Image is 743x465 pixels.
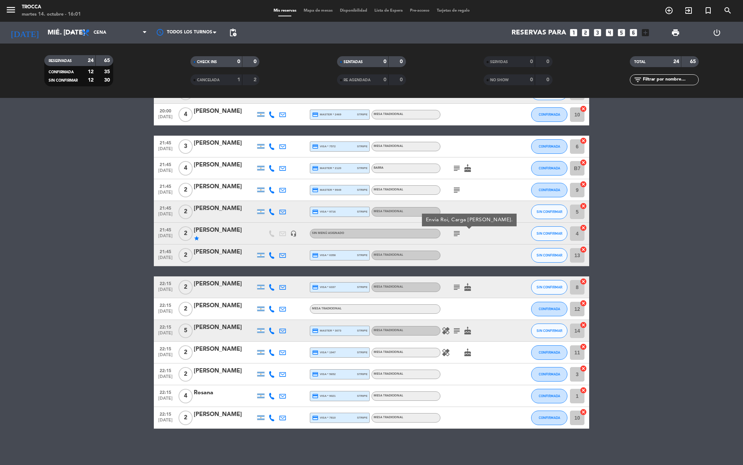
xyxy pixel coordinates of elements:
[580,343,587,350] i: cancel
[531,226,567,241] button: SIN CONFIRMAR
[312,371,319,378] i: credit_card
[531,389,567,403] button: CONFIRMADA
[178,107,193,122] span: 4
[312,307,341,310] span: MESA TRADICIONAL
[178,302,193,316] span: 2
[22,11,81,18] div: martes 14. octubre - 16:01
[270,9,300,13] span: Mis reservas
[442,348,450,357] i: healing
[580,365,587,372] i: cancel
[290,230,297,237] i: headset_mic
[156,203,175,212] span: 21:45
[374,113,403,116] span: MESA TRADICIONAL
[178,389,193,403] span: 4
[400,77,404,82] strong: 0
[156,160,175,168] span: 21:45
[539,372,560,376] span: CONFIRMADA
[357,372,368,376] span: stripe
[5,25,44,41] i: [DATE]
[374,394,403,397] span: MESA TRADICIONAL
[546,77,551,82] strong: 0
[156,212,175,220] span: [DATE]
[49,70,74,74] span: CONFIRMADA
[104,78,111,83] strong: 30
[357,144,368,149] span: stripe
[312,393,319,399] i: credit_card
[400,59,404,64] strong: 0
[531,280,567,295] button: SIN CONFIRMAR
[452,164,461,173] i: subject
[684,6,693,15] i: exit_to_app
[237,59,240,64] strong: 0
[178,226,193,241] span: 2
[531,139,567,154] button: CONFIRMADA
[312,328,341,334] span: master * 3073
[357,166,368,170] span: stripe
[312,328,319,334] i: credit_card
[88,58,94,63] strong: 24
[312,111,319,118] i: credit_card
[156,331,175,339] span: [DATE]
[696,22,738,44] div: LOG OUT
[539,394,560,398] span: CONFIRMADA
[723,6,732,15] i: search
[49,79,78,82] span: SIN CONFIRMAR
[312,284,336,291] span: visa * 6337
[156,344,175,353] span: 22:15
[490,60,508,64] span: SERVIDAS
[374,145,403,148] span: MESA TRADICIONAL
[531,205,567,219] button: SIN CONFIRMAR
[433,9,473,13] span: Tarjetas de regalo
[312,165,319,172] i: credit_card
[156,374,175,383] span: [DATE]
[312,111,341,118] span: master * 2469
[357,253,368,258] span: stripe
[539,112,560,116] span: CONFIRMADA
[673,59,679,64] strong: 24
[156,279,175,287] span: 22:15
[665,6,673,15] i: add_circle_outline
[194,182,255,192] div: [PERSON_NAME]
[156,247,175,255] span: 21:45
[580,321,587,329] i: cancel
[605,28,614,37] i: looks_4
[197,60,217,64] span: CHECK INS
[312,371,336,378] span: visa * 5652
[690,59,697,64] strong: 65
[312,187,341,193] span: master * 9949
[312,284,319,291] i: credit_card
[580,137,587,144] i: cancel
[374,210,403,213] span: MESA TRADICIONAL
[383,59,386,64] strong: 0
[617,28,626,37] i: looks_5
[178,205,193,219] span: 2
[312,415,319,421] i: credit_card
[336,9,371,13] span: Disponibilidad
[371,9,406,13] span: Lista de Espera
[344,78,370,82] span: RE AGENDADA
[178,183,193,197] span: 2
[194,410,255,419] div: [PERSON_NAME]
[194,345,255,354] div: [PERSON_NAME]
[156,309,175,317] span: [DATE]
[581,28,590,37] i: looks_two
[312,209,319,215] i: credit_card
[463,164,472,173] i: cake
[374,166,383,169] span: BARRA
[194,160,255,170] div: [PERSON_NAME]
[178,280,193,295] span: 2
[357,328,368,333] span: stripe
[537,210,562,214] span: SIN CONFIRMAR
[88,69,94,74] strong: 12
[312,187,319,193] i: credit_card
[312,393,336,399] span: visa * 9021
[237,77,240,82] strong: 1
[194,204,255,213] div: [PERSON_NAME]
[229,28,237,37] span: pending_actions
[194,279,255,289] div: [PERSON_NAME]
[531,367,567,382] button: CONFIRMADA
[531,411,567,425] button: CONFIRMADA
[357,209,368,214] span: stripe
[156,138,175,147] span: 21:45
[463,326,472,335] i: cake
